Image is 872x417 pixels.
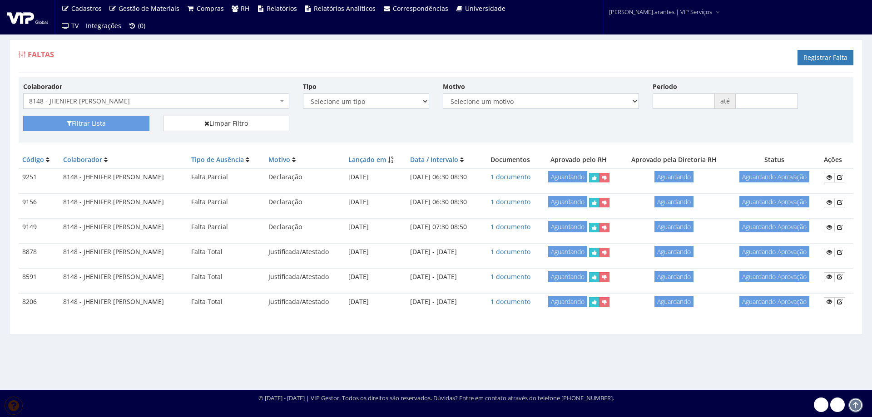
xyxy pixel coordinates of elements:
[23,93,289,109] span: 8148 - JHENIFER PAULUS RODRIGUES
[71,4,102,13] span: Cadastros
[197,4,224,13] span: Compras
[303,82,317,91] label: Tipo
[739,271,809,282] span: Aguardando Aprovação
[465,4,505,13] span: Universidade
[406,243,482,260] td: [DATE] - [DATE]
[345,219,406,236] td: [DATE]
[548,196,587,207] span: Aguardando
[82,17,125,34] a: Integrações
[19,194,59,211] td: 9156
[59,293,188,310] td: 8148 - JHENIFER [PERSON_NAME]
[188,268,265,285] td: Falta Total
[410,155,458,164] a: Data / Intervalo
[23,116,149,131] button: Filtrar Lista
[22,155,44,164] a: Código
[490,272,530,281] a: 1 documento
[739,196,809,207] span: Aguardando Aprovação
[406,268,482,285] td: [DATE] - [DATE]
[609,7,712,16] span: [PERSON_NAME].arantes | VIP Serviços
[654,246,694,257] span: Aguardando
[548,296,587,307] span: Aguardando
[406,168,482,186] td: [DATE] 06:30 08:30
[348,155,386,164] a: Lançado em
[19,243,59,260] td: 8878
[86,21,121,30] span: Integrações
[19,293,59,310] td: 8206
[739,221,809,232] span: Aguardando Aprovação
[19,168,59,186] td: 9251
[654,196,694,207] span: Aguardando
[265,194,345,211] td: Declaração
[715,93,736,109] span: até
[538,152,619,168] th: Aprovado pelo RH
[268,155,290,164] a: Motivo
[548,221,587,232] span: Aguardando
[119,4,179,13] span: Gestão de Materiais
[490,172,530,181] a: 1 documento
[345,268,406,285] td: [DATE]
[490,247,530,256] a: 1 documento
[188,168,265,186] td: Falta Parcial
[443,82,465,91] label: Motivo
[728,152,820,168] th: Status
[59,219,188,236] td: 8148 - JHENIFER [PERSON_NAME]
[345,293,406,310] td: [DATE]
[71,21,79,30] span: TV
[188,219,265,236] td: Falta Parcial
[28,49,54,59] span: Faltas
[820,152,853,168] th: Ações
[265,219,345,236] td: Declaração
[739,296,809,307] span: Aguardando Aprovação
[490,222,530,231] a: 1 documento
[59,194,188,211] td: 8148 - JHENIFER [PERSON_NAME]
[258,394,614,402] div: © [DATE] - [DATE] | VIP Gestor. Todos os direitos são reservados. Dúvidas? Entre em contato atrav...
[265,268,345,285] td: Justificada/Atestado
[482,152,538,168] th: Documentos
[345,168,406,186] td: [DATE]
[653,82,677,91] label: Período
[265,168,345,186] td: Declaração
[619,152,728,168] th: Aprovado pela Diretoria RH
[265,243,345,260] td: Justificada/Atestado
[125,17,149,34] a: (0)
[393,4,448,13] span: Correspondências
[23,82,62,91] label: Colaborador
[490,297,530,306] a: 1 documento
[739,171,809,182] span: Aguardando Aprovação
[19,219,59,236] td: 9149
[345,194,406,211] td: [DATE]
[314,4,376,13] span: Relatórios Analíticos
[406,194,482,211] td: [DATE] 06:30 08:30
[19,268,59,285] td: 8591
[654,171,694,182] span: Aguardando
[345,243,406,260] td: [DATE]
[188,293,265,310] td: Falta Total
[188,194,265,211] td: Falta Parcial
[548,246,587,257] span: Aguardando
[59,243,188,260] td: 8148 - JHENIFER [PERSON_NAME]
[163,116,289,131] a: Limpar Filtro
[406,293,482,310] td: [DATE] - [DATE]
[59,268,188,285] td: 8148 - JHENIFER [PERSON_NAME]
[406,219,482,236] td: [DATE] 07:30 08:50
[490,197,530,206] a: 1 documento
[548,171,587,182] span: Aguardando
[798,50,853,65] a: Registrar Falta
[654,296,694,307] span: Aguardando
[29,97,278,106] span: 8148 - JHENIFER PAULUS RODRIGUES
[654,221,694,232] span: Aguardando
[654,271,694,282] span: Aguardando
[265,293,345,310] td: Justificada/Atestado
[188,243,265,260] td: Falta Total
[63,155,102,164] a: Colaborador
[739,246,809,257] span: Aguardando Aprovação
[267,4,297,13] span: Relatórios
[59,168,188,186] td: 8148 - JHENIFER [PERSON_NAME]
[191,155,244,164] a: Tipo de Ausência
[241,4,249,13] span: RH
[58,17,82,34] a: TV
[548,271,587,282] span: Aguardando
[138,21,145,30] span: (0)
[7,10,48,24] img: logo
